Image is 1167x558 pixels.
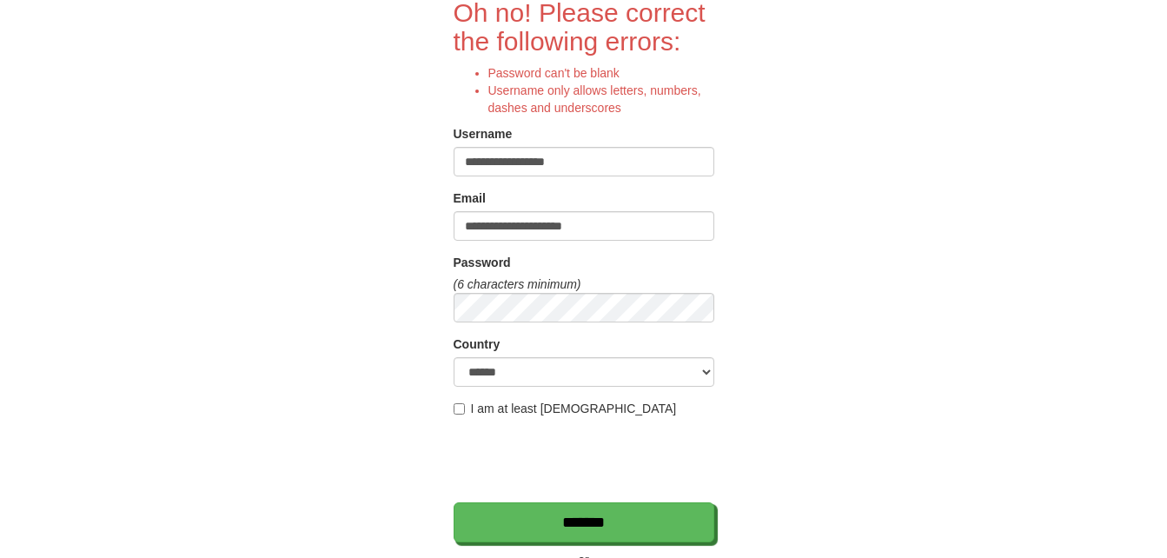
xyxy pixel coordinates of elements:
label: Password [454,254,511,271]
label: I am at least [DEMOGRAPHIC_DATA] [454,400,677,417]
em: (6 characters minimum) [454,277,581,291]
input: I am at least [DEMOGRAPHIC_DATA] [454,403,465,415]
label: Username [454,125,513,143]
iframe: reCAPTCHA [454,426,718,494]
li: Password can't be blank [488,64,714,82]
label: Country [454,335,501,353]
li: Username only allows letters, numbers, dashes and underscores [488,82,714,116]
label: Email [454,189,486,207]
